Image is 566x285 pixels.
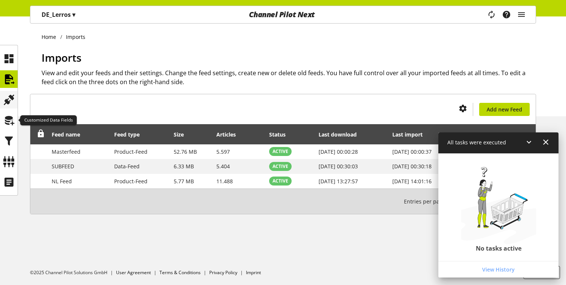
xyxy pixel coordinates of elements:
span: [DATE] 00:30:18 [392,163,432,170]
span: Product-Feed [114,178,147,185]
div: Last update [457,131,495,138]
span: Add new Feed [487,105,522,113]
a: View History [440,263,557,276]
span: ACTIVE [273,163,288,170]
div: Unlock to reorder rows [34,130,45,139]
div: Feed type [114,131,147,138]
span: Imports [42,50,82,65]
span: ▾ [72,10,75,19]
span: 5.597 [216,148,230,155]
span: ACTIVE [273,178,288,184]
div: Customized Data Fields [20,115,77,126]
div: Articles [216,131,243,138]
span: SUBFEED [52,163,74,170]
a: Privacy Policy [209,269,237,276]
span: [DATE] 00:30:03 [319,163,358,170]
span: [DATE] 00:00:28 [319,148,358,155]
span: Data-Feed [114,163,140,170]
p: DE_Lerros [42,10,75,19]
span: Entries per page [404,197,448,205]
a: Add new Feed [479,103,530,116]
a: Terms & Conditions [159,269,201,276]
span: ACTIVE [273,148,288,155]
span: Unlock to reorder rows [37,130,45,138]
div: Last import [392,131,430,138]
nav: main navigation [30,6,536,24]
div: Last download [319,131,364,138]
div: Size [174,131,191,138]
span: 6.33 MB [174,163,194,170]
span: 5.404 [216,163,230,170]
h2: View and edit your feeds and their settings. Change the feed settings, create new or delete old f... [42,68,536,86]
h2: No tasks active [476,245,521,252]
span: [DATE] 14:01:16 [392,178,432,185]
span: NL Feed [52,178,72,185]
div: Status [269,131,293,138]
span: 11.488 [216,178,233,185]
div: Feed name [52,131,88,138]
span: 5.77 MB [174,178,194,185]
span: Product-Feed [114,148,147,155]
a: Home [42,33,60,41]
span: [DATE] 13:27:57 [319,178,358,185]
span: Masterfeed [52,148,80,155]
a: Imprint [246,269,261,276]
small: 1-3 / 3 [404,195,491,208]
span: [DATE] 00:00:37 [392,148,432,155]
a: User Agreement [116,269,151,276]
li: ©2025 Channel Pilot Solutions GmbH [30,269,116,276]
span: View History [482,266,515,273]
span: All tasks were executed [447,139,506,146]
span: 52.76 MB [174,148,197,155]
